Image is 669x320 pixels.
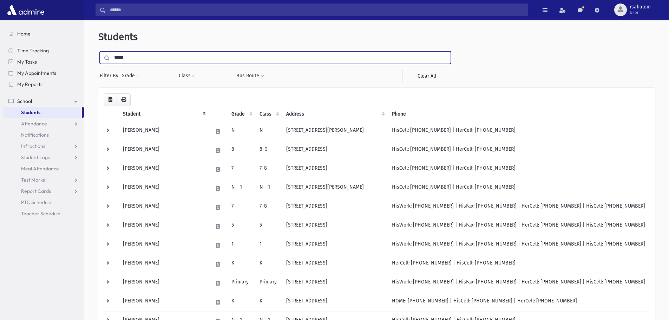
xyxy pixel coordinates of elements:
td: Primary [255,274,282,293]
a: Attendance [3,118,84,129]
td: 1 [255,236,282,255]
a: Home [3,28,84,39]
button: Print [117,93,131,106]
td: HisWork: [PHONE_NUMBER] | HisFax: [PHONE_NUMBER] | HerCell: [PHONE_NUMBER] | HisCell: [PHONE_NUMBER] [388,236,649,255]
span: School [17,98,32,104]
span: Time Tracking [17,47,49,54]
td: HisCell: [PHONE_NUMBER] | HerCell: [PHONE_NUMBER] [388,122,649,141]
a: Notifications [3,129,84,141]
span: User [630,10,651,15]
td: [PERSON_NAME] [119,236,209,255]
th: Class: activate to sort column ascending [255,106,282,122]
td: HisCell: [PHONE_NUMBER] | HerCell: [PHONE_NUMBER] [388,179,649,198]
span: Home [17,31,31,37]
td: 7 [227,160,255,179]
td: [STREET_ADDRESS] [282,236,388,255]
td: 8-G [255,141,282,160]
td: N - 1 [255,179,282,198]
td: 5 [255,217,282,236]
td: HisCell: [PHONE_NUMBER] | HerCell: [PHONE_NUMBER] [388,141,649,160]
a: Report Cards [3,185,84,197]
th: Phone [388,106,649,122]
span: My Tasks [17,59,37,65]
td: [STREET_ADDRESS] [282,141,388,160]
td: 5 [227,217,255,236]
td: N [227,122,255,141]
span: Infractions [21,143,45,149]
span: Report Cards [21,188,51,194]
td: HisWork: [PHONE_NUMBER] | HisFax: [PHONE_NUMBER] | HerCell: [PHONE_NUMBER] | HisCell: [PHONE_NUMBER] [388,217,649,236]
td: [STREET_ADDRESS] [282,274,388,293]
span: PTC Schedule [21,199,51,205]
td: K [255,293,282,312]
th: Address: activate to sort column ascending [282,106,388,122]
td: HisWork: [PHONE_NUMBER] | HisFax: [PHONE_NUMBER] | HerCell: [PHONE_NUMBER] | HisCell: [PHONE_NUMBER] [388,274,649,293]
td: K [255,255,282,274]
td: 7-G [255,160,282,179]
td: [STREET_ADDRESS][PERSON_NAME] [282,179,388,198]
span: Attendance [21,120,47,127]
button: CSV [104,93,117,106]
td: [STREET_ADDRESS][PERSON_NAME] [282,122,388,141]
a: My Tasks [3,56,84,67]
input: Search [106,4,528,16]
td: [PERSON_NAME] [119,179,209,198]
td: [PERSON_NAME] [119,141,209,160]
th: Grade: activate to sort column ascending [227,106,255,122]
a: Time Tracking [3,45,84,56]
td: N [255,122,282,141]
a: PTC Schedule [3,197,84,208]
td: [STREET_ADDRESS] [282,255,388,274]
button: Bus Route [236,70,264,82]
td: 1 [227,236,255,255]
td: 7 [227,198,255,217]
span: Test Marks [21,177,45,183]
button: Class [178,70,196,82]
td: K [227,255,255,274]
a: Students [3,107,82,118]
span: My Appointments [17,70,56,76]
span: Teacher Schedule [21,210,60,217]
td: [PERSON_NAME] [119,160,209,179]
a: Test Marks [3,174,84,185]
span: Students [98,31,138,43]
td: N - 1 [227,179,255,198]
span: Students [21,109,40,116]
img: AdmirePro [6,3,46,17]
td: HisCell: [PHONE_NUMBER] | HerCell: [PHONE_NUMBER] [388,160,649,179]
td: [STREET_ADDRESS] [282,293,388,312]
span: Notifications [21,132,49,138]
td: [STREET_ADDRESS] [282,198,388,217]
a: Meal Attendance [3,163,84,174]
span: Filter By [100,72,121,79]
span: rsahalom [630,4,651,10]
a: My Appointments [3,67,84,79]
a: Teacher Schedule [3,208,84,219]
td: [PERSON_NAME] [119,198,209,217]
td: [STREET_ADDRESS] [282,217,388,236]
span: My Reports [17,81,42,87]
th: Student: activate to sort column descending [119,106,209,122]
td: [PERSON_NAME] [119,293,209,312]
td: HerCell: [PHONE_NUMBER] | HisCell: [PHONE_NUMBER] [388,255,649,274]
a: Infractions [3,141,84,152]
td: [PERSON_NAME] [119,255,209,274]
td: 7-G [255,198,282,217]
td: 8 [227,141,255,160]
td: [PERSON_NAME] [119,217,209,236]
a: School [3,96,84,107]
a: Clear All [402,70,451,82]
span: Meal Attendance [21,165,59,172]
td: K [227,293,255,312]
td: HisWork: [PHONE_NUMBER] | HisFax: [PHONE_NUMBER] | HerCell: [PHONE_NUMBER] | HisCell: [PHONE_NUMBER] [388,198,649,217]
td: [PERSON_NAME] [119,122,209,141]
a: My Reports [3,79,84,90]
a: Student Logs [3,152,84,163]
td: Primary [227,274,255,293]
td: [STREET_ADDRESS] [282,160,388,179]
td: HOME: [PHONE_NUMBER] | HisCell: [PHONE_NUMBER] | HerCell: [PHONE_NUMBER] [388,293,649,312]
span: Student Logs [21,154,50,161]
td: [PERSON_NAME] [119,274,209,293]
button: Grade [121,70,140,82]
